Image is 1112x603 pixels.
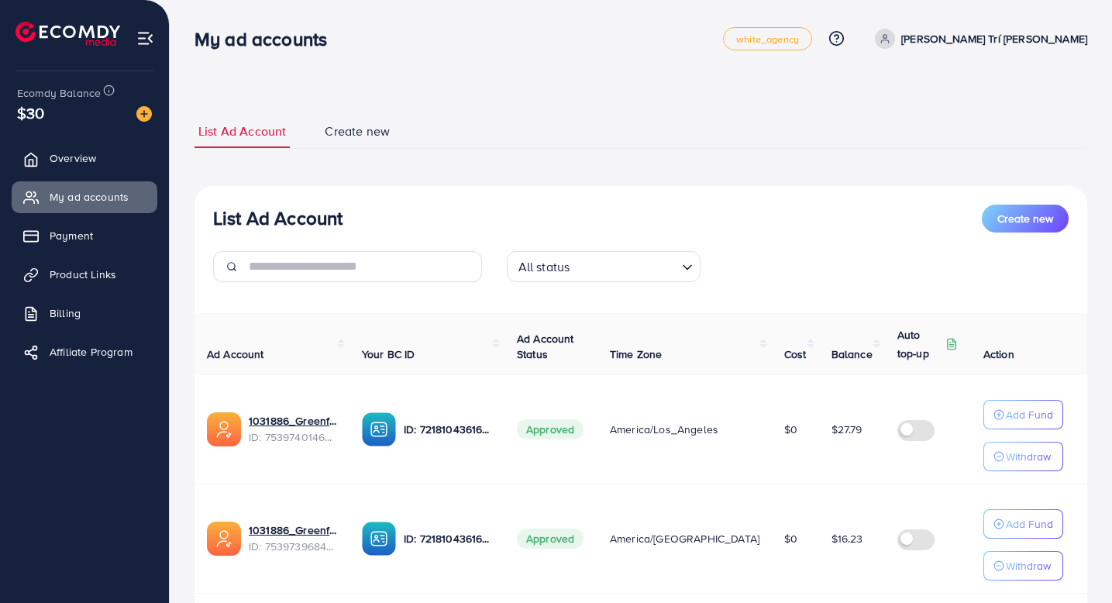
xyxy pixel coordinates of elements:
img: menu [136,29,154,47]
button: Withdraw [983,551,1063,581]
p: Withdraw [1006,447,1051,466]
a: Product Links [12,259,157,290]
span: Approved [517,529,584,549]
p: ID: 7218104361627566082 [404,420,492,439]
span: My ad accounts [50,189,129,205]
input: Search for option [574,253,675,278]
span: America/[GEOGRAPHIC_DATA] [610,531,759,546]
p: Auto top-up [897,326,942,363]
a: Overview [12,143,157,174]
img: ic-ads-acc.e4c84228.svg [207,522,241,556]
a: Affiliate Program [12,336,157,367]
h3: List Ad Account [213,207,343,229]
span: Approved [517,419,584,439]
span: $0 [784,531,797,546]
p: [PERSON_NAME] Trí [PERSON_NAME] [901,29,1087,48]
span: $30 [17,102,44,124]
a: 1031886_Greenfecom03_1755482651341 [249,522,337,538]
button: Withdraw [983,442,1063,471]
p: ID: 7218104361627566082 [404,529,492,548]
img: ic-ba-acc.ded83a64.svg [362,412,396,446]
span: Ad Account [207,346,264,362]
a: 1031886_Greenfecom02_1755482628164 [249,413,337,429]
p: Add Fund [1006,515,1053,533]
a: My ad accounts [12,181,157,212]
span: Product Links [50,267,116,282]
span: white_agency [736,34,799,44]
span: Cost [784,346,807,362]
span: Create new [325,122,390,140]
span: Balance [831,346,873,362]
button: Add Fund [983,400,1063,429]
button: Add Fund [983,509,1063,539]
a: white_agency [723,27,812,50]
img: logo [15,22,120,46]
button: Create new [982,205,1069,233]
span: Action [983,346,1014,362]
p: Add Fund [1006,405,1053,424]
span: $0 [784,422,797,437]
span: $16.23 [831,531,863,546]
span: All status [515,256,573,278]
div: <span class='underline'>1031886_Greenfecom03_1755482651341</span></br>7539739684470915079 [249,522,337,554]
span: List Ad Account [198,122,286,140]
img: ic-ba-acc.ded83a64.svg [362,522,396,556]
span: Ad Account Status [517,331,574,362]
p: Withdraw [1006,556,1051,575]
span: ID: 7539739684470915079 [249,539,337,554]
span: Your BC ID [362,346,415,362]
span: Time Zone [610,346,662,362]
img: ic-ads-acc.e4c84228.svg [207,412,241,446]
span: Affiliate Program [50,344,133,360]
span: Overview [50,150,96,166]
span: ID: 7539740146200330257 [249,429,337,445]
a: [PERSON_NAME] Trí [PERSON_NAME] [869,29,1087,49]
a: Billing [12,298,157,329]
span: Billing [50,305,81,321]
a: Payment [12,220,157,251]
span: $27.79 [831,422,862,437]
span: Payment [50,228,93,243]
div: Search for option [507,251,701,282]
span: Ecomdy Balance [17,85,101,101]
div: <span class='underline'>1031886_Greenfecom02_1755482628164</span></br>7539740146200330257 [249,413,337,445]
h3: My ad accounts [195,28,339,50]
span: Create new [997,211,1053,226]
img: image [136,106,152,122]
span: America/Los_Angeles [610,422,718,437]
